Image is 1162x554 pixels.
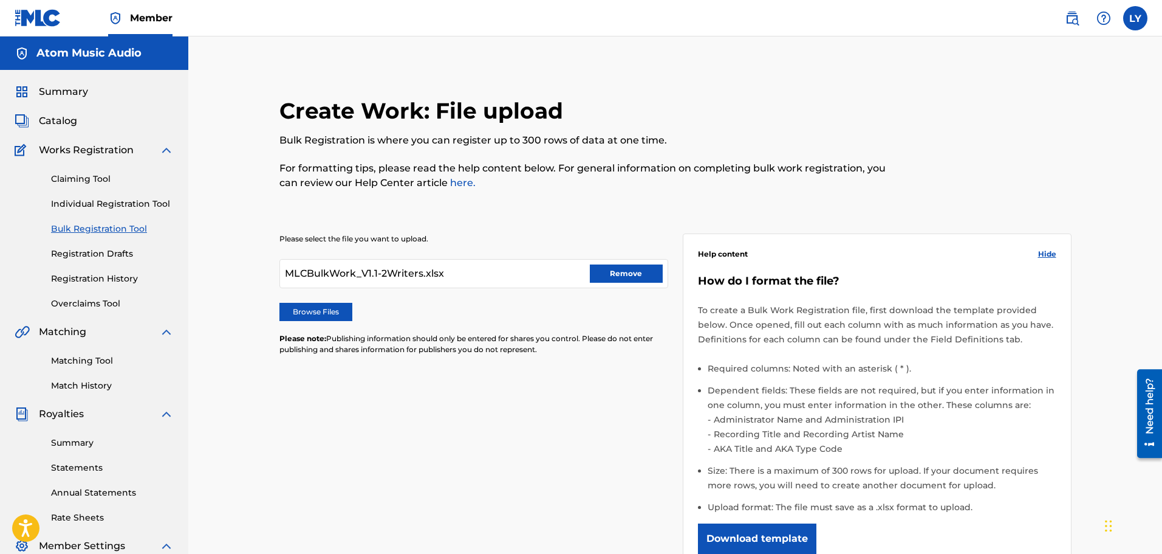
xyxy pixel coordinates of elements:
[108,11,123,26] img: Top Rightsholder
[39,85,88,99] span: Summary
[279,334,326,343] span: Please note:
[51,355,174,367] a: Matching Tool
[159,407,174,421] img: expand
[1038,249,1056,260] span: Hide
[15,407,29,421] img: Royalties
[51,437,174,449] a: Summary
[51,511,174,524] a: Rate Sheets
[1096,11,1111,26] img: help
[51,486,174,499] a: Annual Statements
[1101,496,1162,554] iframe: Chat Widget
[15,539,29,553] img: Member Settings
[159,143,174,158] img: expand
[39,325,86,339] span: Matching
[130,11,173,25] span: Member
[15,85,88,99] a: SummarySummary
[15,9,61,27] img: MLC Logo
[708,361,1056,383] li: Required columns: Noted with an asterisk ( * ).
[15,85,29,99] img: Summary
[39,114,77,128] span: Catalog
[711,427,1056,441] li: Recording Title and Recording Artist Name
[39,539,125,553] span: Member Settings
[1092,6,1116,30] div: Help
[1128,364,1162,462] iframe: Resource Center
[51,462,174,474] a: Statements
[39,407,84,421] span: Royalties
[1065,11,1079,26] img: search
[51,272,174,285] a: Registration History
[159,539,174,553] img: expand
[15,325,30,339] img: Matching
[36,46,142,60] h5: Atom Music Audio
[51,198,174,210] a: Individual Registration Tool
[279,133,889,148] p: Bulk Registration is where you can register up to 300 rows of data at one time.
[285,266,444,281] span: MLCBulkWork_V1.1-2Writers.xlsx
[590,265,663,283] button: Remove
[711,441,1056,456] li: AKA Title and AKA Type Code
[711,412,1056,427] li: Administrator Name and Administration IPI
[1123,6,1147,30] div: User Menu
[159,325,174,339] img: expand
[698,524,816,554] button: Download template
[15,114,77,128] a: CatalogCatalog
[279,161,889,190] p: For formatting tips, please read the help content below. For general information on completing bu...
[708,463,1056,500] li: Size: There is a maximum of 300 rows for upload. If your document requires more rows, you will ne...
[698,303,1056,347] p: To create a Bulk Work Registration file, first download the template provided below. Once opened,...
[279,303,352,321] label: Browse Files
[15,143,30,158] img: Works Registration
[698,249,748,260] span: Help content
[15,114,29,128] img: Catalog
[279,97,569,125] h2: Create Work: File upload
[448,177,476,189] a: here.
[51,173,174,185] a: Claiming Tool
[279,234,668,244] p: Please select the file you want to upload.
[698,274,1056,288] h5: How do I format the file?
[1105,508,1112,544] div: Drag
[708,500,1056,514] li: Upload format: The file must save as a .xlsx format to upload.
[51,223,174,235] a: Bulk Registration Tool
[51,297,174,310] a: Overclaims Tool
[51,248,174,260] a: Registration Drafts
[51,379,174,392] a: Match History
[1060,6,1084,30] a: Public Search
[708,383,1056,463] li: Dependent fields: These fields are not required, but if you enter information in one column, you ...
[279,333,668,355] p: Publishing information should only be entered for shares you control. Please do not enter publish...
[39,143,134,158] span: Works Registration
[15,46,29,61] img: Accounts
